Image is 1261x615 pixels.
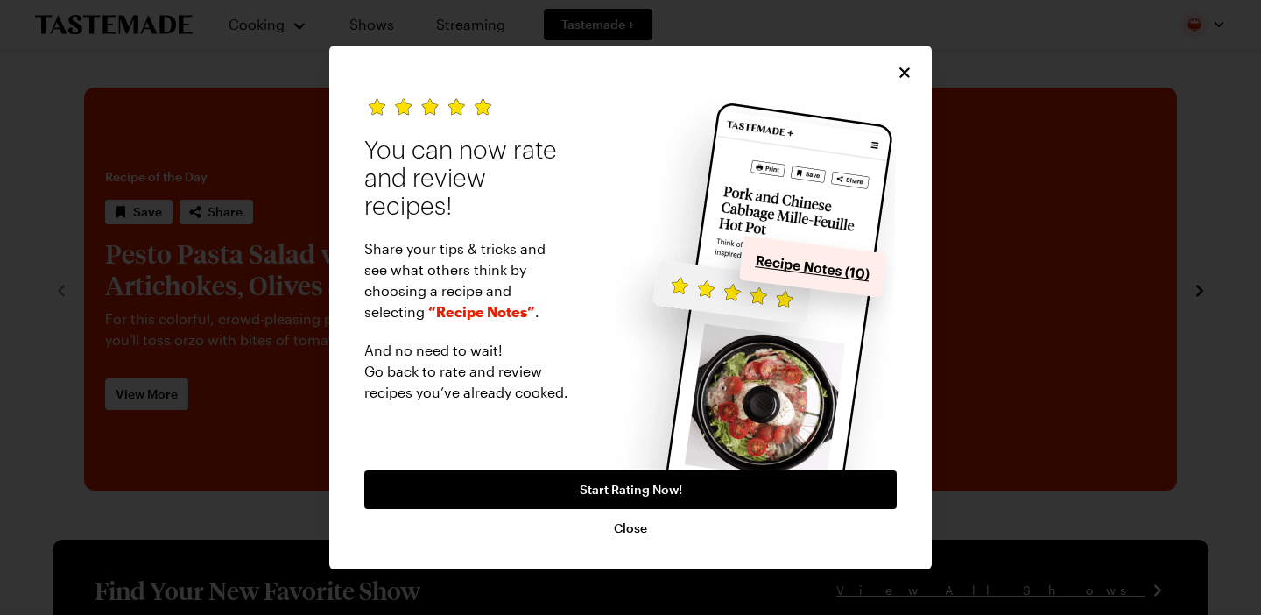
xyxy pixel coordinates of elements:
[364,340,570,403] p: And no need to wait! Go back to rate and review recipes you’ve already cooked.
[614,520,647,537] button: Close
[364,137,570,221] h2: You can now rate and review recipes!
[364,238,570,322] p: Share your tips & tricks and see what others think by choosing a recipe and selecting .
[428,303,535,320] span: “Recipe Notes”
[895,63,914,82] button: Close
[364,470,897,509] a: Start Rating Now!
[580,481,682,498] span: Start Rating Now!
